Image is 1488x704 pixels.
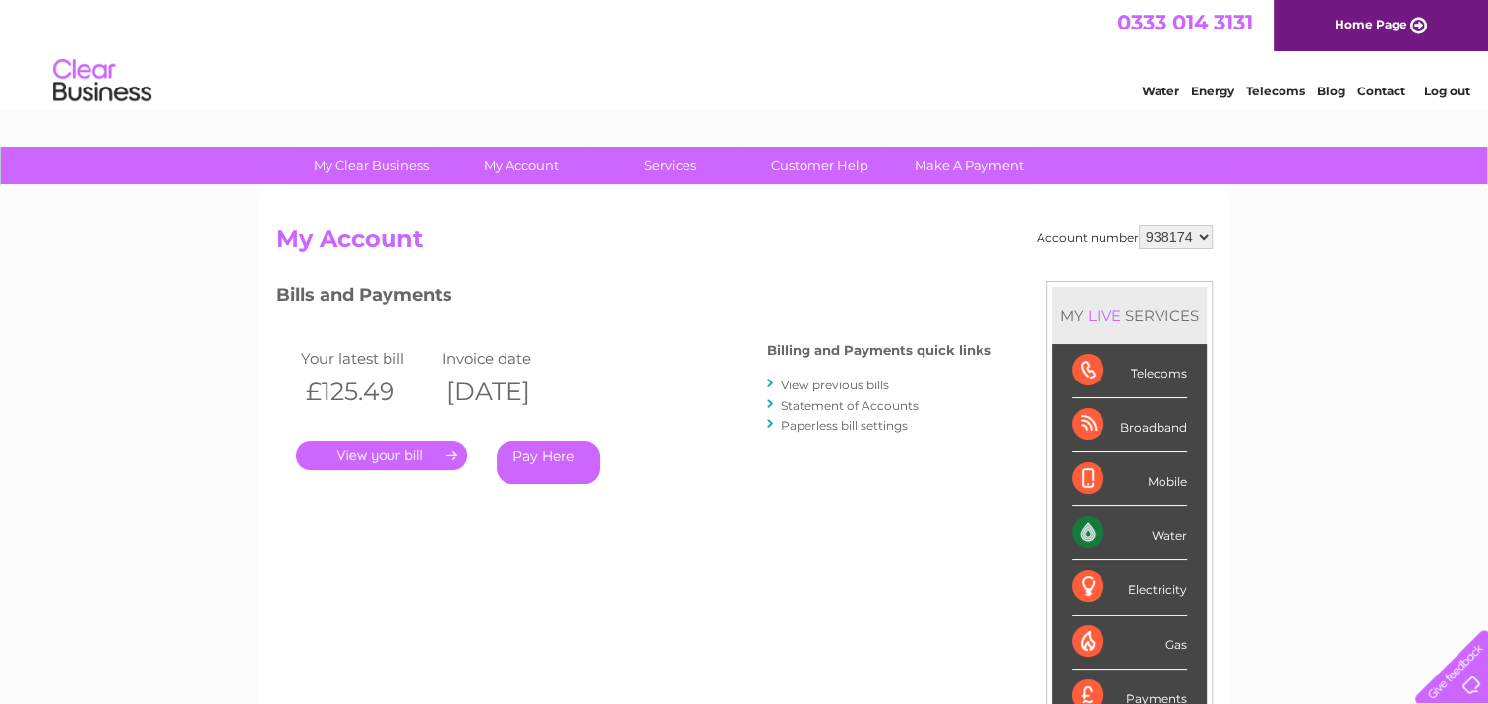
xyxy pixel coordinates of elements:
a: Statement of Accounts [781,398,919,413]
div: Mobile [1072,452,1187,506]
td: Your latest bill [296,345,438,372]
div: MY SERVICES [1052,287,1207,343]
div: Clear Business is a trading name of Verastar Limited (registered in [GEOGRAPHIC_DATA] No. 3667643... [280,11,1210,95]
th: £125.49 [296,372,438,412]
a: Make A Payment [888,147,1050,184]
a: Water [1142,84,1179,98]
a: Customer Help [739,147,901,184]
a: 0333 014 3131 [1117,10,1253,34]
a: Contact [1357,84,1405,98]
div: Telecoms [1072,344,1187,398]
h2: My Account [276,225,1213,263]
a: My Clear Business [290,147,452,184]
a: View previous bills [781,378,889,392]
a: Paperless bill settings [781,418,908,433]
h3: Bills and Payments [276,281,991,316]
a: Energy [1191,84,1234,98]
a: Blog [1317,84,1345,98]
a: My Account [440,147,602,184]
div: Gas [1072,616,1187,670]
a: Telecoms [1246,84,1305,98]
h4: Billing and Payments quick links [767,343,991,358]
img: logo.png [52,51,152,111]
div: Electricity [1072,560,1187,615]
td: Invoice date [437,345,578,372]
div: Account number [1037,225,1213,249]
a: Services [589,147,751,184]
a: Log out [1423,84,1469,98]
a: . [296,441,467,470]
th: [DATE] [437,372,578,412]
div: Water [1072,506,1187,560]
div: LIVE [1084,306,1125,324]
div: Broadband [1072,398,1187,452]
a: Pay Here [497,441,600,484]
